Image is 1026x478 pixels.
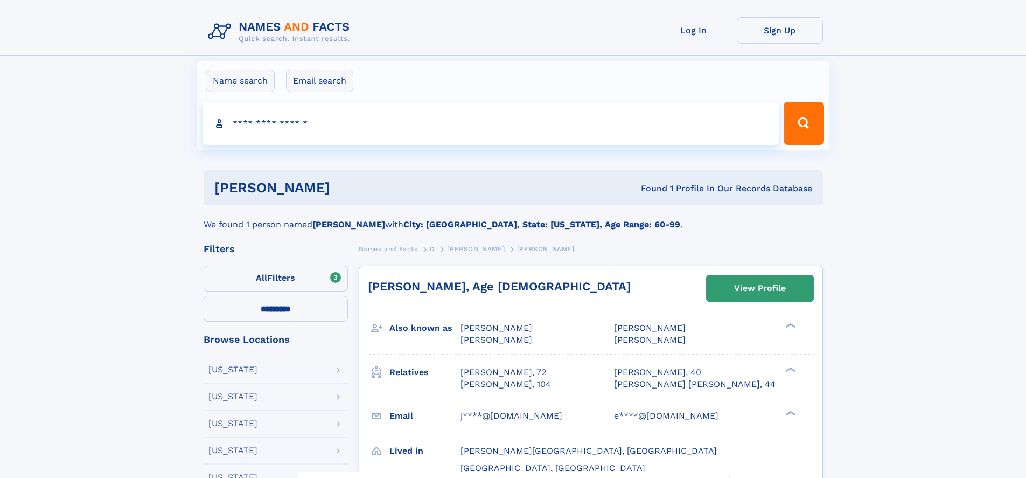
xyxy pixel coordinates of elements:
[614,378,776,390] a: [PERSON_NAME] [PERSON_NAME], 44
[707,275,813,301] a: View Profile
[256,273,267,283] span: All
[783,322,796,329] div: ❯
[447,245,505,253] span: [PERSON_NAME]
[204,244,348,254] div: Filters
[783,366,796,373] div: ❯
[214,181,486,195] h1: [PERSON_NAME]
[460,366,546,378] a: [PERSON_NAME], 72
[286,70,353,92] label: Email search
[460,463,645,473] span: [GEOGRAPHIC_DATA], [GEOGRAPHIC_DATA]
[651,17,737,44] a: Log In
[783,410,796,417] div: ❯
[208,419,257,428] div: [US_STATE]
[204,17,359,46] img: Logo Names and Facts
[204,266,348,292] label: Filters
[460,446,717,456] span: [PERSON_NAME][GEOGRAPHIC_DATA], [GEOGRAPHIC_DATA]
[737,17,823,44] a: Sign Up
[614,323,686,333] span: [PERSON_NAME]
[403,219,680,230] b: City: [GEOGRAPHIC_DATA], State: [US_STATE], Age Range: 60-99
[447,242,505,255] a: [PERSON_NAME]
[485,183,812,195] div: Found 1 Profile In Our Records Database
[204,335,348,344] div: Browse Locations
[359,242,418,255] a: Names and Facts
[389,442,460,460] h3: Lived in
[208,446,257,455] div: [US_STATE]
[430,242,435,255] a: D
[208,365,257,374] div: [US_STATE]
[208,392,257,401] div: [US_STATE]
[734,276,786,301] div: View Profile
[203,102,779,145] input: search input
[614,335,686,345] span: [PERSON_NAME]
[460,323,532,333] span: [PERSON_NAME]
[460,378,551,390] a: [PERSON_NAME], 104
[368,280,631,293] a: [PERSON_NAME], Age [DEMOGRAPHIC_DATA]
[312,219,385,230] b: [PERSON_NAME]
[389,319,460,337] h3: Also known as
[460,335,532,345] span: [PERSON_NAME]
[389,407,460,425] h3: Email
[389,363,460,382] h3: Relatives
[614,366,701,378] a: [PERSON_NAME], 40
[784,102,823,145] button: Search Button
[517,245,575,253] span: [PERSON_NAME]
[204,205,823,231] div: We found 1 person named with .
[206,70,275,92] label: Name search
[430,245,435,253] span: D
